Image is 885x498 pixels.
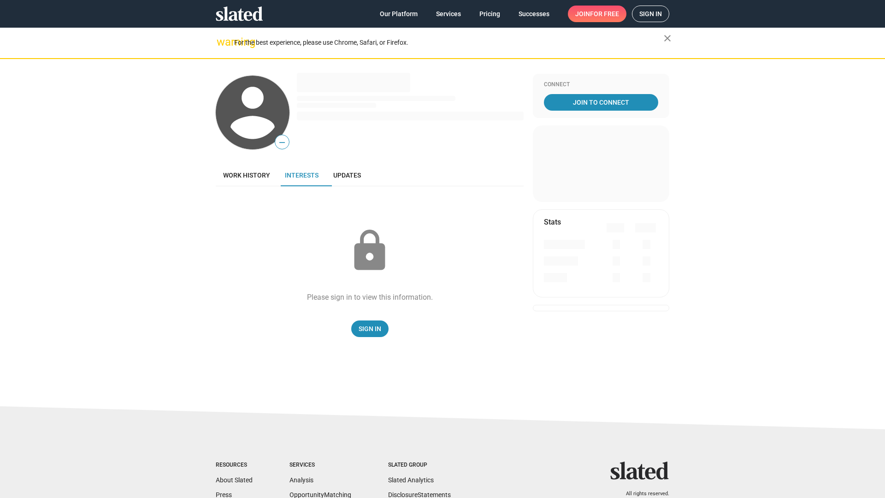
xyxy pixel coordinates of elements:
[590,6,619,22] span: for free
[289,476,313,484] a: Analysis
[285,172,319,179] span: Interests
[568,6,626,22] a: Joinfor free
[479,6,500,22] span: Pricing
[351,320,389,337] a: Sign In
[277,164,326,186] a: Interests
[359,320,381,337] span: Sign In
[632,6,669,22] a: Sign in
[326,164,368,186] a: Updates
[436,6,461,22] span: Services
[380,6,418,22] span: Our Platform
[546,94,656,111] span: Join To Connect
[216,462,253,469] div: Resources
[575,6,619,22] span: Join
[275,136,289,148] span: —
[544,94,658,111] a: Join To Connect
[223,172,270,179] span: Work history
[234,36,664,49] div: For the best experience, please use Chrome, Safari, or Firefox.
[333,172,361,179] span: Updates
[544,81,658,89] div: Connect
[217,36,228,47] mat-icon: warning
[372,6,425,22] a: Our Platform
[216,164,277,186] a: Work history
[388,476,434,484] a: Slated Analytics
[347,228,393,274] mat-icon: lock
[388,462,451,469] div: Slated Group
[544,217,561,227] mat-card-title: Stats
[472,6,507,22] a: Pricing
[519,6,549,22] span: Successes
[429,6,468,22] a: Services
[639,6,662,22] span: Sign in
[307,292,433,302] div: Please sign in to view this information.
[662,33,673,44] mat-icon: close
[289,462,351,469] div: Services
[511,6,557,22] a: Successes
[216,476,253,484] a: About Slated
